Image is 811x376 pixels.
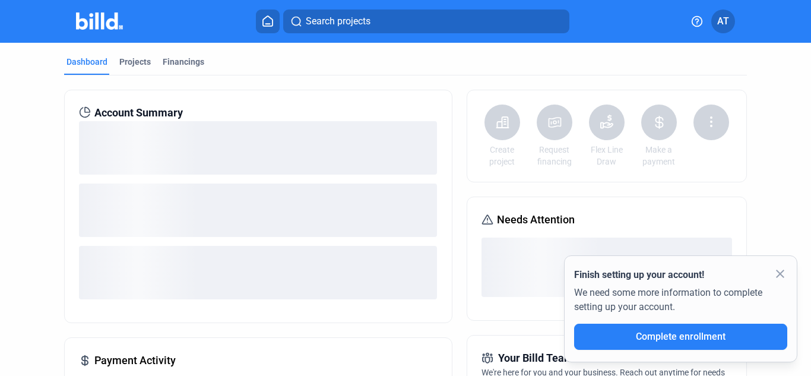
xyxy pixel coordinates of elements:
img: Billd Company Logo [76,12,123,30]
div: We need some more information to complete setting up your account. [574,282,787,324]
span: Your Billd Team [498,350,574,366]
span: Account Summary [94,105,183,121]
div: Dashboard [66,56,107,68]
div: loading [481,238,732,297]
mat-icon: close [773,267,787,281]
a: Make a payment [638,144,680,168]
div: Projects [119,56,151,68]
a: Create project [481,144,523,168]
div: loading [79,184,437,237]
button: Complete enrollment [574,324,787,350]
div: Financings [163,56,204,68]
div: loading [79,121,437,175]
a: Flex Line Draw [586,144,628,168]
button: Search projects [283,10,569,33]
div: loading [79,246,437,299]
a: Request financing [534,144,575,168]
div: Finish setting up your account! [574,268,787,282]
span: Complete enrollment [636,331,726,342]
span: Payment Activity [94,352,176,369]
button: AT [711,10,735,33]
span: Needs Attention [497,211,575,228]
span: Search projects [306,14,370,29]
span: AT [717,14,729,29]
